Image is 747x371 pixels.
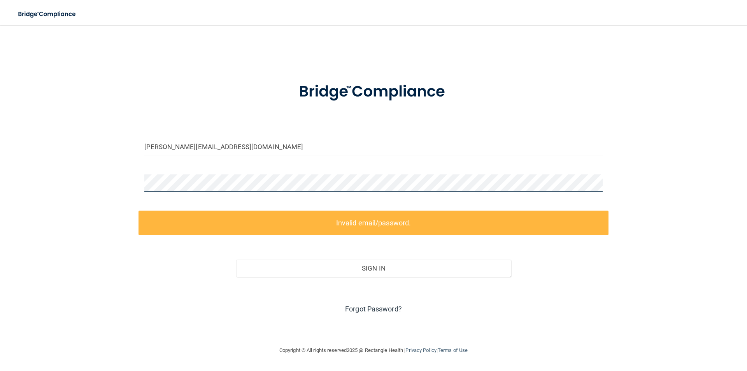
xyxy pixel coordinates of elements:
img: bridge_compliance_login_screen.278c3ca4.svg [283,72,464,112]
a: Privacy Policy [405,347,436,353]
img: bridge_compliance_login_screen.278c3ca4.svg [12,6,83,22]
div: Copyright © All rights reserved 2025 @ Rectangle Health | | [231,338,516,363]
input: Email [144,138,603,155]
label: Invalid email/password. [139,211,608,235]
a: Forgot Password? [345,305,402,313]
button: Sign In [236,260,511,277]
a: Terms of Use [438,347,468,353]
